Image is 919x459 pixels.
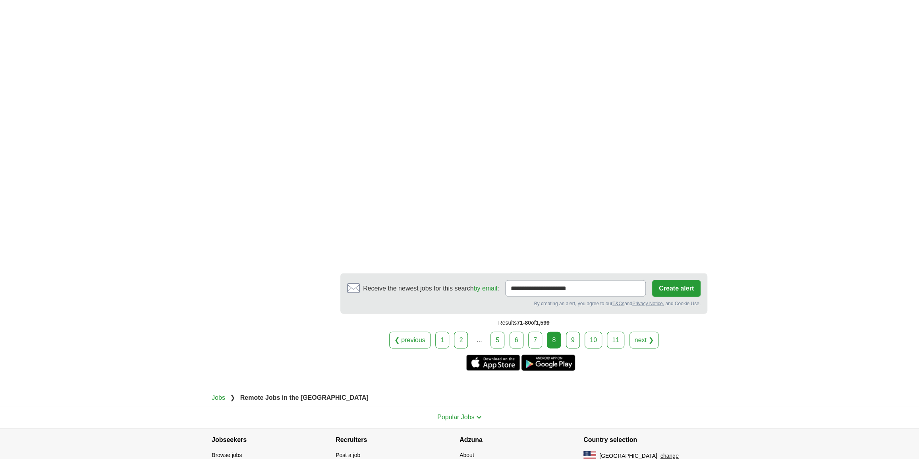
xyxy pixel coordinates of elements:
[454,332,468,349] a: 2
[632,301,663,306] a: Privacy Notice
[517,320,531,326] span: 71-80
[612,301,624,306] a: T&Cs
[566,332,580,349] a: 9
[363,284,499,293] span: Receive the newest jobs for this search :
[240,394,369,401] strong: Remote Jobs in the [GEOGRAPHIC_DATA]
[510,332,523,349] a: 6
[212,394,225,401] a: Jobs
[347,300,701,307] div: By creating an alert, you agree to our and , and Cookie Use.
[437,414,474,420] span: Popular Jobs
[459,452,474,458] a: About
[212,452,242,458] a: Browse jobs
[583,429,707,451] h4: Country selection
[435,332,449,349] a: 1
[476,416,482,419] img: toggle icon
[629,332,659,349] a: next ❯
[521,355,575,371] a: Get the Android app
[471,332,487,348] div: ...
[230,394,235,401] span: ❯
[340,314,707,332] div: Results of
[336,452,360,458] a: Post a job
[547,332,561,349] div: 8
[490,332,504,349] a: 5
[389,332,431,349] a: ❮ previous
[528,332,542,349] a: 7
[536,320,550,326] span: 1,599
[466,355,520,371] a: Get the iPhone app
[585,332,602,349] a: 10
[473,285,497,292] a: by email
[607,332,624,349] a: 11
[652,280,701,297] button: Create alert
